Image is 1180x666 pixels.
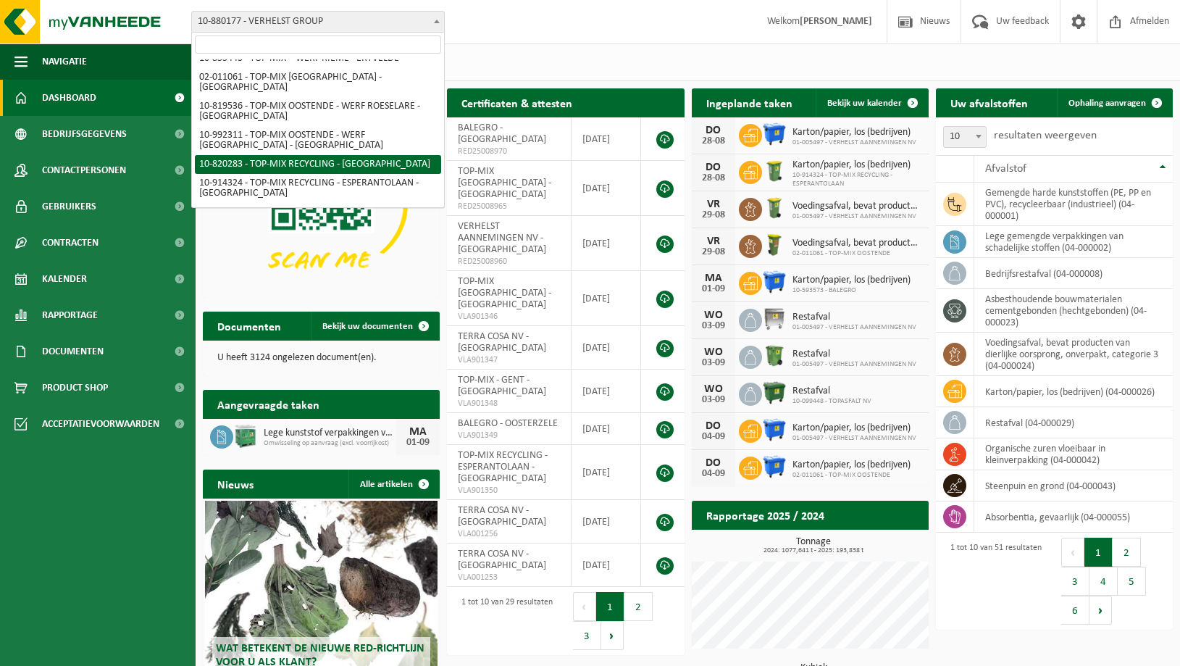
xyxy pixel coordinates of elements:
div: DO [699,457,728,469]
div: 1 tot 10 van 51 resultaten [943,536,1042,626]
button: 3 [1061,567,1089,596]
td: [DATE] [572,413,641,445]
li: 02-011061 - TOP-MIX [GEOGRAPHIC_DATA] - [GEOGRAPHIC_DATA] [195,68,441,97]
button: 3 [573,621,601,650]
div: WO [699,383,728,395]
span: Contactpersonen [42,152,126,188]
td: lege gemengde verpakkingen van schadelijke stoffen (04-000002) [974,226,1173,258]
div: MA [403,426,432,438]
span: Bekijk uw kalender [827,99,902,108]
span: 10-880177 - VERHELST GROUP [192,12,444,32]
span: Navigatie [42,43,87,80]
div: 1 tot 10 van 29 resultaten [454,591,553,652]
td: [DATE] [572,271,641,326]
h2: Nieuws [203,470,268,498]
a: Bekijk rapportage [821,529,927,558]
span: Omwisseling op aanvraag (excl. voorrijkost) [264,439,396,448]
td: bedrijfsrestafval (04-000008) [974,258,1173,289]
h2: Rapportage 2025 / 2024 [692,501,839,529]
span: TERRA COSA NV - [GEOGRAPHIC_DATA] [458,331,546,354]
span: Karton/papier, los (bedrijven) [792,159,921,171]
div: 04-09 [699,432,728,442]
span: VLA901347 [458,354,560,366]
span: 10 [943,126,987,148]
span: Restafval [792,386,871,397]
img: WB-1100-HPE-BE-01 [762,122,787,146]
td: voedingsafval, bevat producten van dierlijke oorsprong, onverpakt, categorie 3 (04-000024) [974,333,1173,376]
span: Ophaling aanvragen [1068,99,1146,108]
img: WB-1100-HPE-BE-01 [762,417,787,442]
div: 03-09 [699,321,728,331]
h2: Uw afvalstoffen [936,88,1042,117]
span: Acceptatievoorwaarden [42,406,159,442]
span: BALEGRO - OOSTERZELE [458,418,558,429]
li: 10-992311 - TOP-MIX OOSTENDE - WERF [GEOGRAPHIC_DATA] - [GEOGRAPHIC_DATA] [195,126,441,155]
span: 01-005497 - VERHELST AANNEMINGEN NV [792,138,916,147]
span: 01-005497 - VERHELST AANNEMINGEN NV [792,434,916,443]
li: 10-099447 - [GEOGRAPHIC_DATA] NV - [GEOGRAPHIC_DATA] [195,203,441,232]
img: WB-0060-HPE-GN-50 [762,233,787,257]
span: 2024: 1077,641 t - 2025: 193,838 t [699,547,929,554]
td: gemengde harde kunststoffen (PE, PP en PVC), recycleerbaar (industrieel) (04-000001) [974,183,1173,226]
h2: Documenten [203,312,296,340]
div: 01-09 [699,284,728,294]
div: WO [699,309,728,321]
div: VR [699,236,728,247]
img: WB-1100-HPE-BE-01 [762,270,787,294]
span: RED25008960 [458,256,560,267]
td: organische zuren vloeibaar in kleinverpakking (04-000042) [974,438,1173,470]
a: Bekijk uw kalender [816,88,927,117]
span: VLA001256 [458,528,560,540]
span: TOP-MIX - GENT - [GEOGRAPHIC_DATA] [458,375,546,397]
img: PB-HB-1400-HPE-GN-11 [233,423,258,449]
span: TERRA COSA NV - [GEOGRAPHIC_DATA] [458,505,546,528]
span: RED25008970 [458,146,560,157]
div: VR [699,199,728,210]
td: [DATE] [572,500,641,544]
img: WB-1100-HPE-GN-01 [762,380,787,405]
img: WB-1100-GAL-GY-02 [762,307,787,331]
span: 01-005497 - VERHELST AANNEMINGEN NV [792,212,921,221]
td: [DATE] [572,370,641,413]
span: Documenten [42,333,104,370]
div: 01-09 [403,438,432,448]
span: 10-880177 - VERHELST GROUP [191,11,445,33]
span: Karton/papier, los (bedrijven) [792,275,911,286]
div: DO [699,162,728,173]
div: MA [699,272,728,284]
td: [DATE] [572,161,641,216]
span: 10-099448 - TOPASFALT NV [792,397,871,406]
li: 10-819536 - TOP-MIX OOSTENDE - WERF ROESELARE - [GEOGRAPHIC_DATA] [195,97,441,126]
h2: Certificaten & attesten [447,88,587,117]
a: Ophaling aanvragen [1057,88,1171,117]
div: DO [699,125,728,136]
span: Karton/papier, los (bedrijven) [792,459,911,471]
a: Bekijk uw documenten [311,312,438,341]
span: VLA901350 [458,485,560,496]
span: 10 [944,127,986,147]
h2: Ingeplande taken [692,88,807,117]
button: 2 [1113,538,1141,567]
img: WB-0370-HPE-GN-50 [762,344,787,368]
span: Rapportage [42,297,98,333]
span: VLA901349 [458,430,560,441]
span: TOP-MIX [GEOGRAPHIC_DATA] - [GEOGRAPHIC_DATA] [458,276,551,310]
span: Karton/papier, los (bedrijven) [792,423,916,434]
span: 02-011061 - TOP-MIX OOSTENDE [792,471,911,480]
button: Previous [1061,538,1084,567]
span: Product Shop [42,370,108,406]
span: Bekijk uw documenten [322,322,413,331]
strong: [PERSON_NAME] [800,16,872,27]
div: 28-08 [699,136,728,146]
span: Dashboard [42,80,96,116]
div: 28-08 [699,173,728,183]
button: Next [601,621,624,650]
span: RED25008965 [458,201,560,212]
div: 29-08 [699,210,728,220]
span: 10-914324 - TOP-MIX RECYCLING - ESPERANTOLAAN [792,171,921,188]
span: 01-005497 - VERHELST AANNEMINGEN NV [792,323,916,332]
td: [DATE] [572,544,641,587]
img: WB-1100-HPE-BE-01 [762,454,787,479]
button: 1 [596,592,624,621]
img: WB-0140-HPE-GN-50 [762,196,787,220]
